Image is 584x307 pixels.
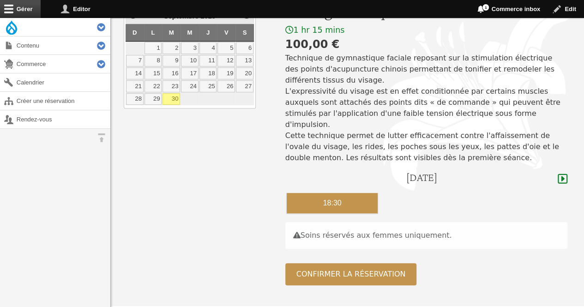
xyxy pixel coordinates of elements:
a: 15 [144,67,162,79]
a: 1 [144,42,162,54]
a: 30 [163,93,180,105]
a: 22 [144,80,162,92]
div: Soins réservés aux femmes uniquement. [285,222,567,249]
span: 1 [482,4,489,11]
span: Dimanche [132,29,137,36]
a: 20 [236,67,253,79]
a: 13 [236,55,253,67]
a: 21 [126,80,144,92]
a: 18 [199,67,217,79]
a: 7 [126,55,144,67]
a: 27 [236,80,253,92]
span: Mercredi [187,29,192,36]
a: 9 [163,55,180,67]
a: 28 [126,93,144,105]
a: 8 [144,55,162,67]
span: Lundi [151,29,155,36]
a: 14 [126,67,144,79]
a: 29 [144,93,162,105]
button: Confirmer la réservation [285,263,417,285]
div: 100,00 € [285,36,567,53]
a: 17 [181,67,199,79]
span: Mardi [169,29,174,36]
h4: [DATE] [406,171,437,184]
p: Technique de gymnastique faciale reposant sur la stimulation électrique des points d'acupuncture ... [285,53,567,163]
div: 1 hr 15 mins [285,25,567,36]
button: Orientation horizontale [92,129,110,147]
a: 12 [217,55,235,67]
a: 5 [217,42,235,54]
a: 6 [236,42,253,54]
span: Jeudi [206,29,210,36]
a: 19 [217,67,235,79]
a: 3 [181,42,199,54]
a: 11 [199,55,217,67]
a: 16 [163,67,180,79]
a: 2 [163,42,180,54]
span: Vendredi [224,29,229,36]
a: 4 [199,42,217,54]
a: 23 [163,80,180,92]
div: 18:30 [287,193,378,213]
a: 25 [199,80,217,92]
a: 24 [181,80,199,92]
span: Samedi [243,29,247,36]
a: 10 [181,55,199,67]
a: 26 [217,80,235,92]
